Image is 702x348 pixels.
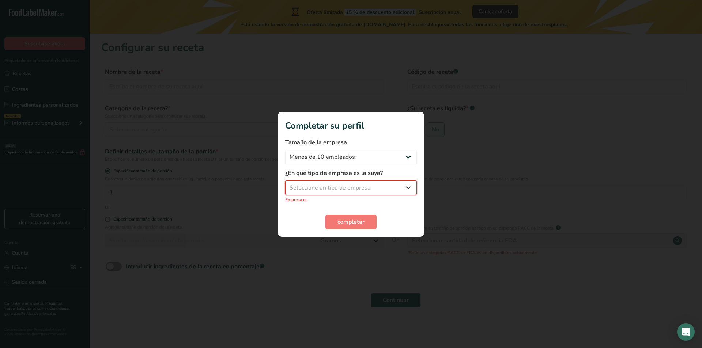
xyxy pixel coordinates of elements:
font: Empresa es [285,197,307,203]
font: Completar su perfil [285,120,364,131]
font: ¿En qué tipo de empresa es la suya? [285,169,383,177]
div: Abrir Intercom Messenger [677,323,695,341]
button: completar [325,215,377,229]
font: completar [337,218,365,226]
font: Tamaño de la empresa [285,138,347,146]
